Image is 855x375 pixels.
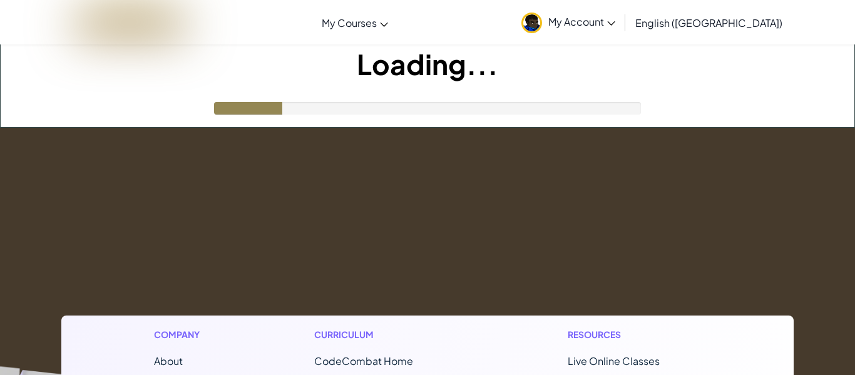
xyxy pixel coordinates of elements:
[154,328,212,341] h1: Company
[568,354,660,367] a: Live Online Classes
[76,9,185,35] img: CodeCombat logo
[635,16,782,29] span: English ([GEOGRAPHIC_DATA])
[154,354,183,367] a: About
[568,328,701,341] h1: Resources
[629,6,789,39] a: English ([GEOGRAPHIC_DATA])
[315,6,394,39] a: My Courses
[521,13,542,33] img: avatar
[314,354,413,367] span: CodeCombat Home
[322,16,377,29] span: My Courses
[1,44,854,83] h1: Loading...
[515,3,622,42] a: My Account
[314,328,466,341] h1: Curriculum
[548,15,615,28] span: My Account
